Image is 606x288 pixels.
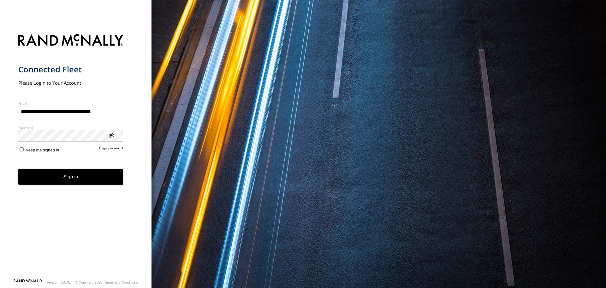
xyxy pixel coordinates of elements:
[18,64,123,75] h1: Connected Fleet
[18,30,134,279] form: main
[99,146,123,152] a: Forgot password?
[26,148,59,152] span: Keep me signed in
[18,169,123,185] button: Sign in
[108,132,114,138] div: ViewPassword
[75,280,138,284] div: © Copyright 2025 -
[20,147,24,151] input: Keep me signed in
[47,280,71,284] div: Version: 308.01
[18,80,123,86] h2: Please Login to Your Account
[104,280,138,284] a: Terms and Conditions
[18,101,123,106] label: Email
[14,279,43,285] a: Visit our Website
[18,125,123,130] label: Password
[18,33,123,49] img: Rand McNally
